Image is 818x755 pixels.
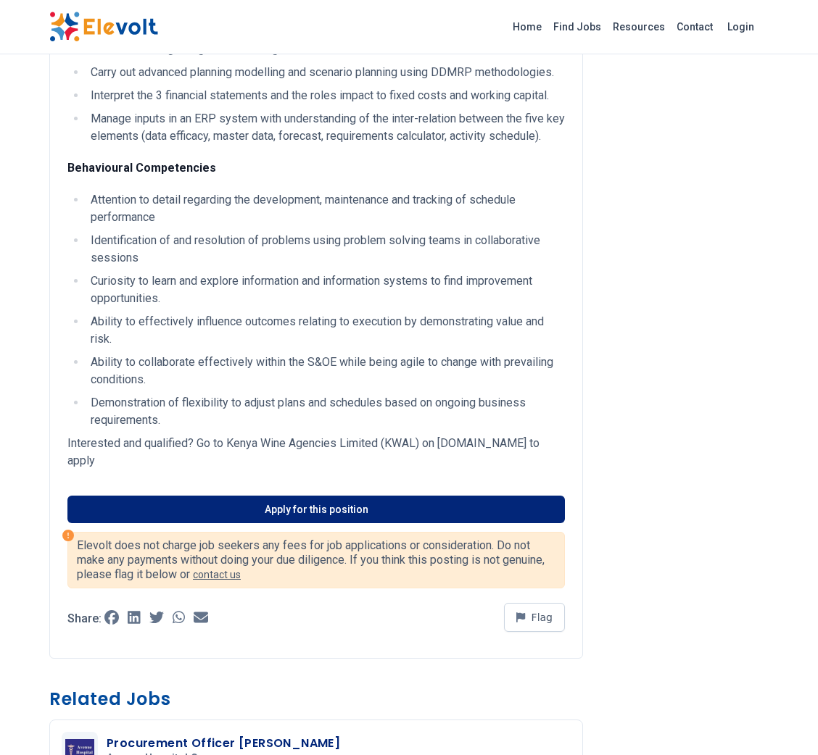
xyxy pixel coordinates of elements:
button: Flag [504,603,565,632]
a: Home [507,15,548,38]
p: Elevolt does not charge job seekers any fees for job applications or consideration. Do not make a... [77,538,555,582]
a: Contact [671,15,719,38]
li: Manage inputs in an ERP system with understanding of the inter-relation between the five key elem... [86,110,565,145]
h3: Procurement Officer [PERSON_NAME] [107,735,340,752]
a: Apply for this position [67,496,565,523]
a: Find Jobs [548,15,607,38]
li: Ability to collaborate effectively within the S&OE while being agile to change with prevailing co... [86,354,565,388]
li: Demonstration of flexibility to adjust plans and schedules based on ongoing business requirements. [86,394,565,429]
p: Interested and qualified? Go to Kenya Wine Agencies Limited (KWAL) on [DOMAIN_NAME] to apply [67,435,565,470]
li: Identification of and resolution of problems using problem solving teams in collaborative sessions [86,232,565,267]
a: Login [719,12,763,41]
iframe: Chat Widget [745,685,818,755]
h3: Related Jobs [49,688,583,711]
p: Share: [67,613,102,625]
strong: Behavioural Competencies [67,161,216,175]
a: Resources [607,15,671,38]
a: contact us [193,569,241,580]
img: Elevolt [49,12,158,42]
li: Interpret the 3 financial statements and the roles impact to fixed costs and working capital. [86,87,565,104]
li: Carry out advanced planning modelling and scenario planning using DDMRP methodologies. [86,64,565,81]
li: Curiosity to learn and explore information and information systems to find improvement opportunit... [86,272,565,307]
li: Ability to effectively influence outcomes relating to execution by demonstrating value and risk. [86,313,565,348]
li: Attention to detail regarding the development, maintenance and tracking of schedule performance [86,191,565,226]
